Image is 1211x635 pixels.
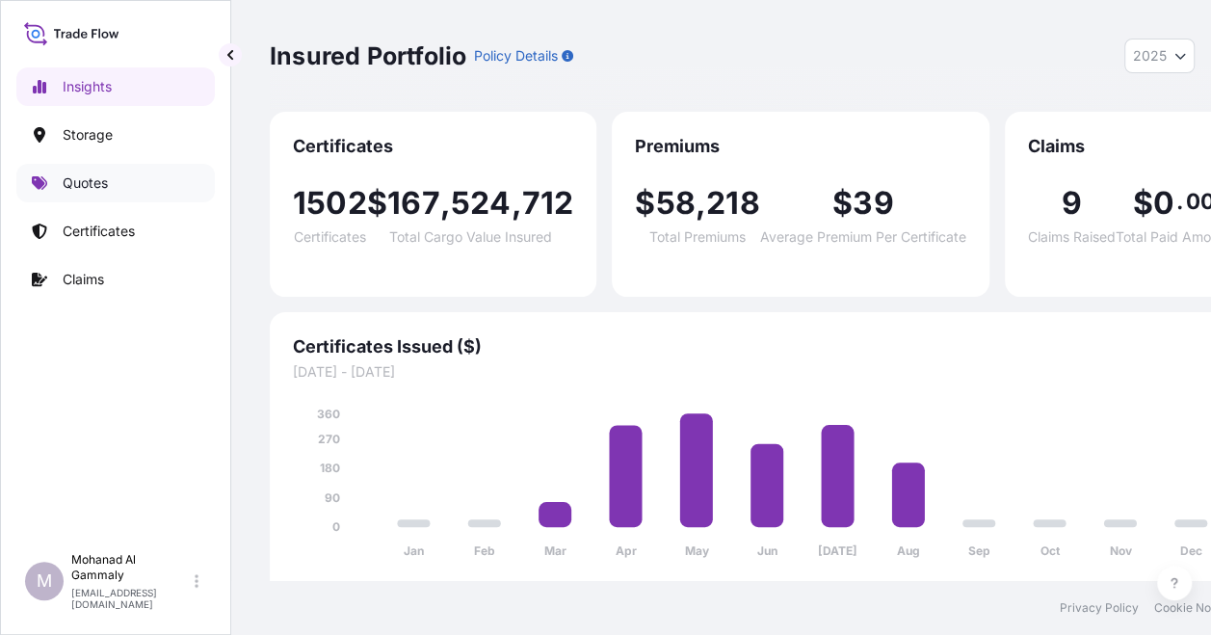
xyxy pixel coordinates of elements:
a: Privacy Policy [1060,600,1139,616]
tspan: Feb [474,543,495,558]
tspan: Apr [616,543,637,558]
tspan: Aug [897,543,920,558]
tspan: 90 [325,490,340,505]
a: Quotes [16,164,215,202]
p: Mohanad Al Gammaly [71,552,191,583]
a: Claims [16,260,215,299]
tspan: Sep [968,543,990,558]
span: 0 [1152,188,1173,219]
span: Average Premium Per Certificate [760,230,966,244]
tspan: Oct [1040,543,1061,558]
a: Insights [16,67,215,106]
span: $ [635,188,655,219]
span: , [511,188,521,219]
tspan: Dec [1180,543,1202,558]
span: 39 [853,188,893,219]
span: $ [832,188,853,219]
span: $ [367,188,387,219]
tspan: 180 [320,461,340,475]
span: $ [1132,188,1152,219]
span: Premiums [635,135,965,158]
span: , [440,188,451,219]
p: Claims [63,270,104,289]
span: 712 [522,188,574,219]
p: Insights [63,77,112,96]
p: Certificates [63,222,135,241]
span: 58 [655,188,695,219]
p: Storage [63,125,113,145]
tspan: 270 [318,432,340,446]
span: , [696,188,706,219]
span: M [37,571,52,591]
span: Certificates [293,135,573,158]
tspan: 360 [317,407,340,421]
tspan: Mar [544,543,566,558]
span: 524 [451,188,512,219]
p: Quotes [63,173,108,193]
button: Year Selector [1124,39,1195,73]
a: Storage [16,116,215,154]
span: 2025 [1133,46,1167,66]
tspan: May [685,543,710,558]
tspan: Nov [1110,543,1133,558]
p: Insured Portfolio [270,40,466,71]
a: Certificates [16,212,215,251]
p: [EMAIL_ADDRESS][DOMAIN_NAME] [71,587,191,610]
span: Total Premiums [649,230,746,244]
tspan: Jan [404,543,424,558]
span: 218 [706,188,760,219]
p: Policy Details [474,46,558,66]
span: 167 [387,188,440,219]
span: Total Cargo Value Insured [389,230,552,244]
tspan: [DATE] [818,543,857,558]
tspan: 0 [332,519,340,534]
tspan: Jun [757,543,777,558]
span: . [1176,194,1183,209]
span: Certificates [294,230,366,244]
span: 1502 [293,188,367,219]
span: Claims Raised [1028,230,1116,244]
span: 9 [1062,188,1082,219]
